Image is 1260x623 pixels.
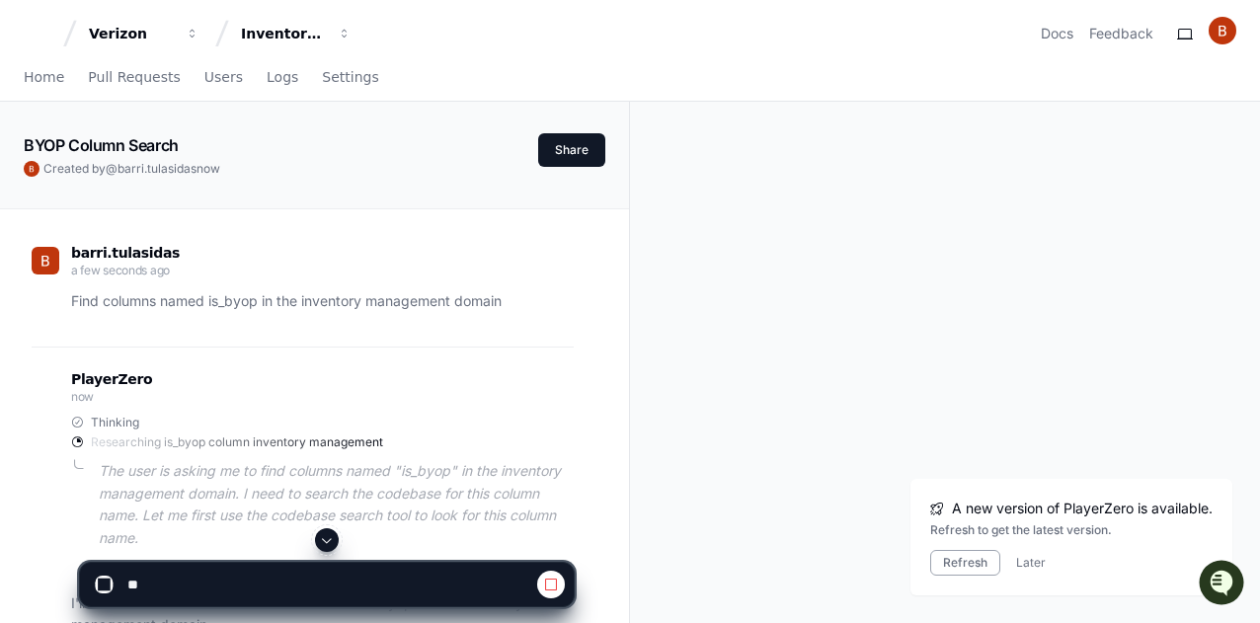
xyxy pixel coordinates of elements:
[67,167,286,183] div: We're offline, but we'll be back soon!
[322,71,378,83] span: Settings
[71,290,574,313] p: Find columns named is_byop in the inventory management domain
[204,71,243,83] span: Users
[88,71,180,83] span: Pull Requests
[1041,24,1073,43] a: Docs
[197,207,239,222] span: Pylon
[1209,17,1236,44] img: ACg8ocLkNwoMFWWa3dWcTZnRGUtP6o1FDLREkKem-9kv8hyc6RbBZA=s96-c
[91,434,383,450] span: Researching is_byop column inventory management
[20,20,59,59] img: PlayerZero
[71,245,180,261] span: barri.tulasidas
[322,55,378,101] a: Settings
[71,389,94,404] span: now
[24,71,64,83] span: Home
[118,161,197,176] span: barri.tulasidas
[1016,555,1046,571] button: Later
[99,460,574,550] p: The user is asking me to find columns named "is_byop" in the inventory management domain. I need ...
[197,161,220,176] span: now
[204,55,243,101] a: Users
[71,373,152,385] span: PlayerZero
[20,79,359,111] div: Welcome
[32,247,59,274] img: ACg8ocLkNwoMFWWa3dWcTZnRGUtP6o1FDLREkKem-9kv8hyc6RbBZA=s96-c
[952,499,1213,518] span: A new version of PlayerZero is available.
[71,263,170,277] span: a few seconds ago
[89,24,174,43] div: Verizon
[930,550,1000,576] button: Refresh
[88,55,180,101] a: Pull Requests
[241,24,326,43] div: Inventory Management
[106,161,118,176] span: @
[24,135,179,155] app-text-character-animate: BYOP Column Search
[139,206,239,222] a: Powered byPylon
[24,161,39,177] img: ACg8ocLkNwoMFWWa3dWcTZnRGUtP6o1FDLREkKem-9kv8hyc6RbBZA=s96-c
[233,16,359,51] button: Inventory Management
[20,147,55,183] img: 1756235613930-3d25f9e4-fa56-45dd-b3ad-e072dfbd1548
[91,415,139,430] span: Thinking
[538,133,605,167] button: Share
[336,153,359,177] button: Start new chat
[1089,24,1153,43] button: Feedback
[1197,558,1250,611] iframe: Open customer support
[267,71,298,83] span: Logs
[930,522,1213,538] div: Refresh to get the latest version.
[43,161,220,177] span: Created by
[24,55,64,101] a: Home
[267,55,298,101] a: Logs
[81,16,207,51] button: Verizon
[67,147,324,167] div: Start new chat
